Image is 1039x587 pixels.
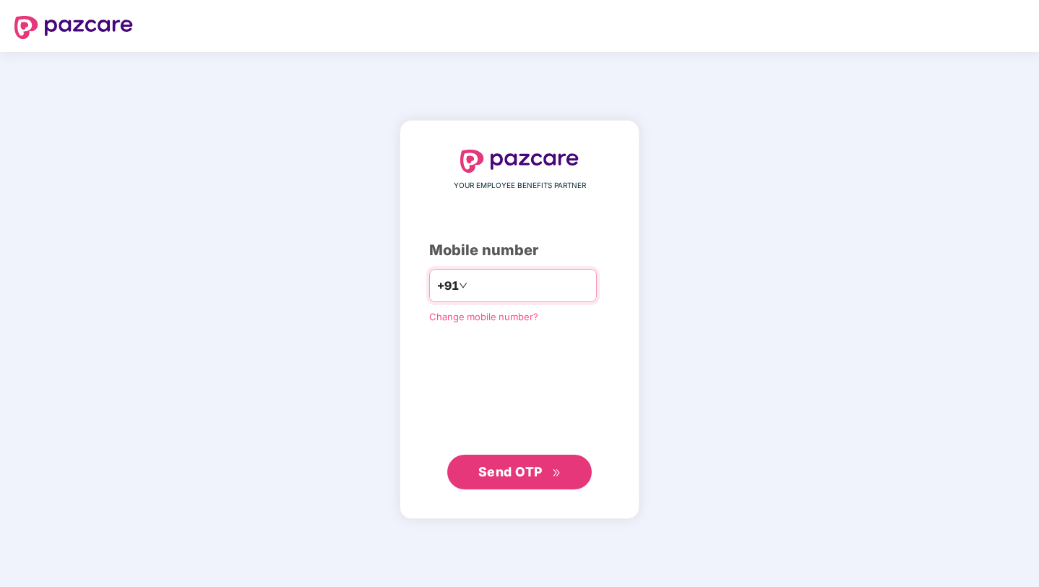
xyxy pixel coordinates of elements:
[429,311,538,322] a: Change mobile number?
[454,180,586,192] span: YOUR EMPLOYEE BENEFITS PARTNER
[552,468,561,478] span: double-right
[478,464,543,479] span: Send OTP
[460,150,579,173] img: logo
[437,277,459,295] span: +91
[429,239,610,262] div: Mobile number
[459,281,467,290] span: down
[447,455,592,489] button: Send OTPdouble-right
[14,16,133,39] img: logo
